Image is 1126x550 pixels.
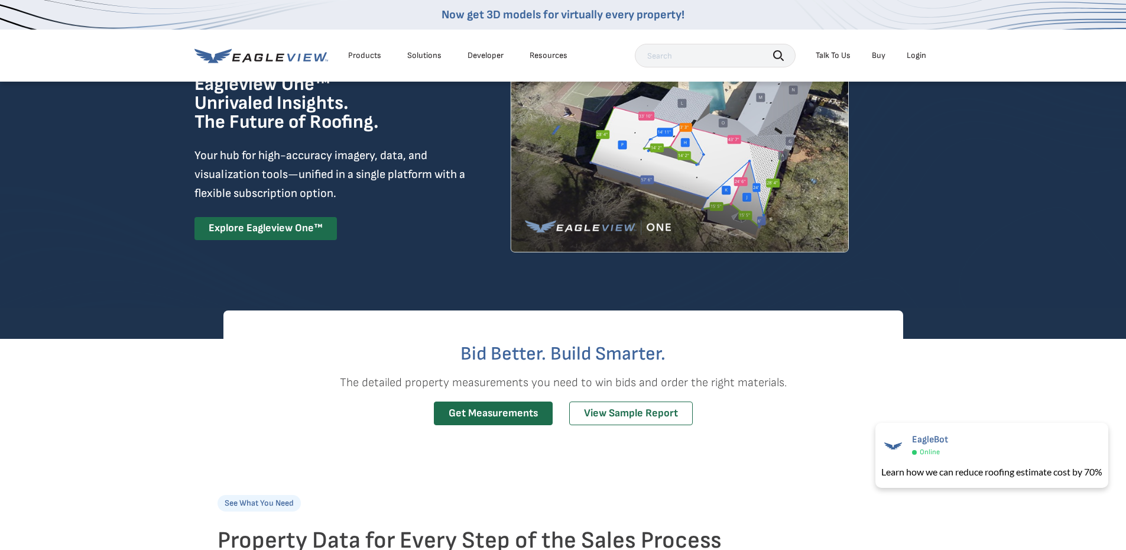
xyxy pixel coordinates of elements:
span: Online [920,448,940,457]
p: See What You Need [218,495,301,512]
a: Explore Eagleview One™ [194,217,337,240]
p: The detailed property measurements you need to win bids and order the right materials. [223,373,903,392]
img: EagleBot [881,434,905,458]
a: Developer [468,50,504,61]
div: Learn how we can reduce roofing estimate cost by 70% [881,465,1102,479]
div: Resources [530,50,567,61]
div: Solutions [407,50,442,61]
div: Login [907,50,926,61]
p: Your hub for high-accuracy imagery, data, and visualization tools—unified in a single platform wi... [194,146,468,203]
h2: Bid Better. Build Smarter. [223,345,903,364]
a: Buy [872,50,885,61]
h1: Eagleview One™ Unrivaled Insights. The Future of Roofing. [194,75,439,132]
input: Search [635,44,796,67]
div: Talk To Us [816,50,851,61]
div: Products [348,50,381,61]
span: EagleBot [912,434,948,445]
a: Now get 3D models for virtually every property! [442,8,684,22]
a: View Sample Report [569,402,693,426]
a: Get Measurements [434,402,553,426]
